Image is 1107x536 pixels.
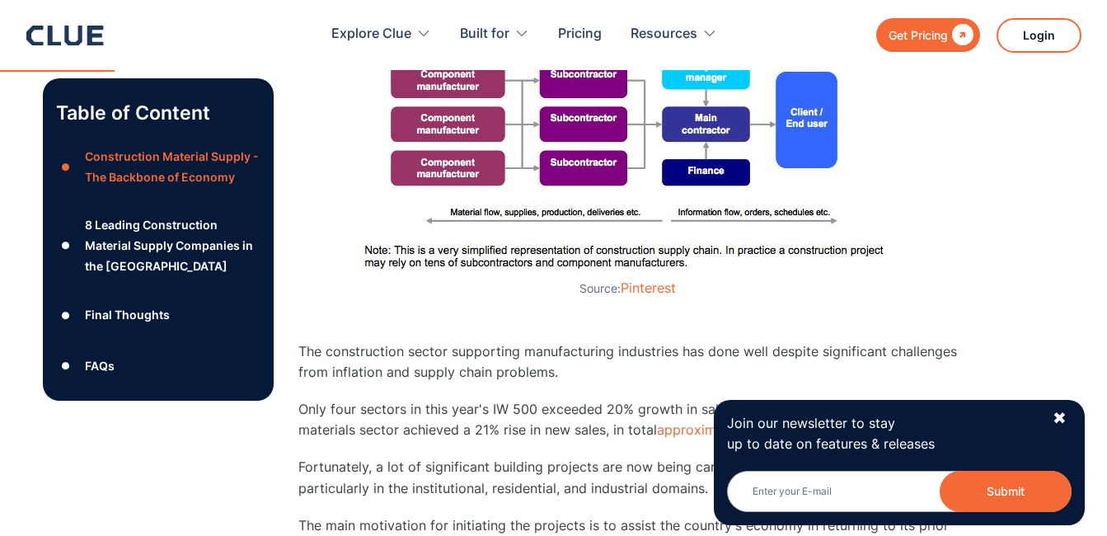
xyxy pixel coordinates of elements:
[298,303,958,324] p: ‍
[298,399,958,440] p: Only four sectors in this year's IW 500 exceeded 20% growth in sales: businesses in the construct...
[331,8,431,60] div: Explore Clue
[298,341,958,383] p: The construction sector supporting manufacturing industries has done well despite significant cha...
[460,8,529,60] div: Built for
[621,280,676,296] a: Pinterest
[631,8,717,60] div: Resources
[85,146,260,187] div: Construction Material Supply - The Backbone of Economy
[298,281,958,296] figcaption: Source:
[997,18,1081,53] a: Login
[56,354,260,378] a: ●FAQs
[727,413,1037,454] p: Join our newsletter to stay up to date on features & releases
[558,8,602,60] a: Pricing
[56,214,260,277] a: ●8 Leading Construction Material Supply Companies in the [GEOGRAPHIC_DATA]
[940,471,1072,512] button: Submit
[56,233,76,258] div: ●
[889,25,948,45] div: Get Pricing
[56,155,76,180] div: ●
[56,146,260,187] a: ●Construction Material Supply - The Backbone of Economy
[1053,408,1067,429] div: ✖
[876,18,980,52] a: Get Pricing
[56,303,76,327] div: ●
[56,100,260,126] p: Table of Content
[56,303,260,327] a: ●Final Thoughts
[85,355,115,376] div: FAQs
[85,304,170,325] div: Final Thoughts
[657,421,820,438] a: approximately $9.6 billion
[331,8,411,60] div: Explore Clue
[460,8,509,60] div: Built for
[56,354,76,378] div: ●
[631,8,697,60] div: Resources
[948,25,973,45] div: 
[85,214,260,277] div: 8 Leading Construction Material Supply Companies in the [GEOGRAPHIC_DATA]
[298,457,958,498] p: Fortunately, a lot of significant building projects are now being carried out in the [GEOGRAPHIC_...
[727,471,1072,512] input: Enter your E-mail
